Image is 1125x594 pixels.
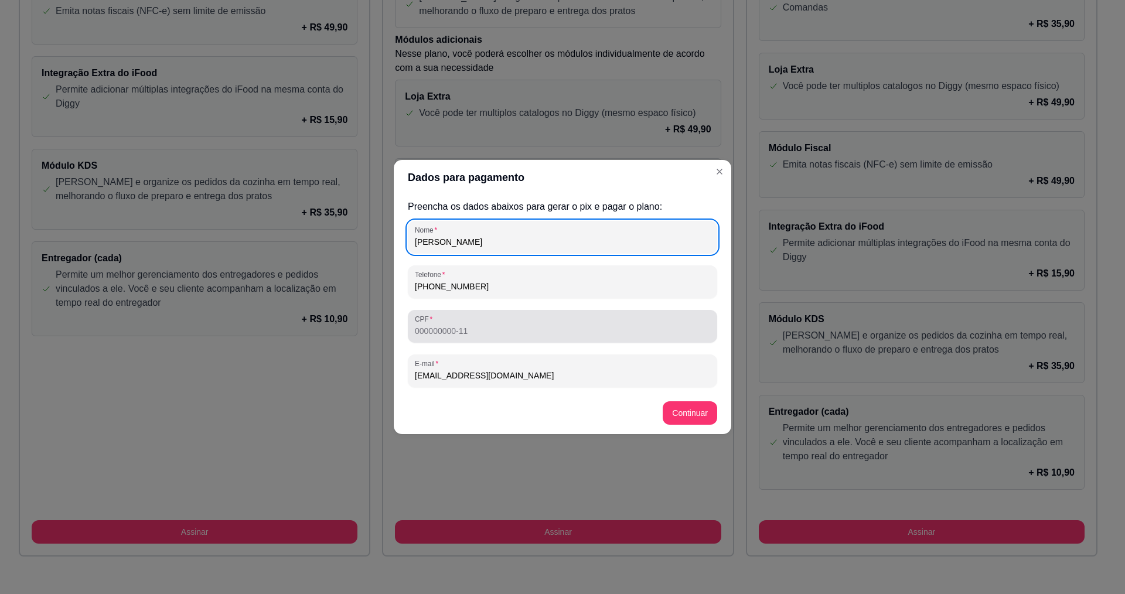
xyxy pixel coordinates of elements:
[415,314,437,324] label: CPF
[408,200,717,214] h3: Preencha os dados abaixos para gerar o pix e pagar o plano:
[415,370,710,381] input: E-mail
[415,359,442,368] label: E-mail
[710,162,729,181] button: Close
[394,160,731,195] header: Dados para pagamento
[415,325,710,337] input: CPF
[415,236,710,248] input: Nome
[415,269,449,279] label: Telefone
[415,225,441,235] label: Nome
[415,281,710,292] input: Telefone
[663,401,717,425] button: Continuar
